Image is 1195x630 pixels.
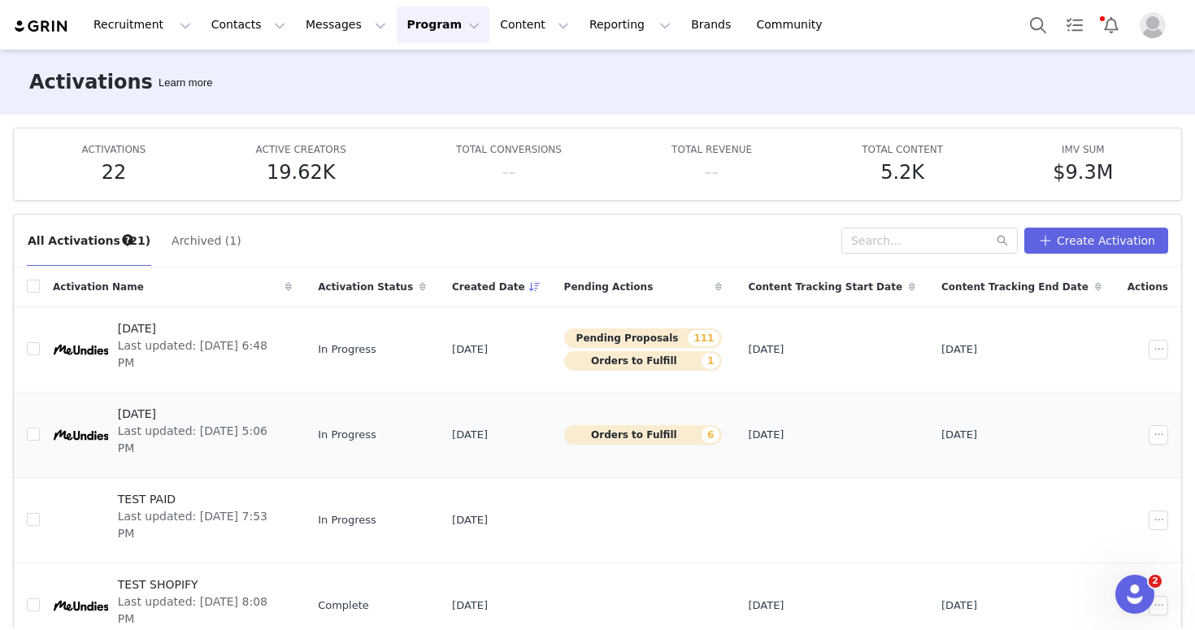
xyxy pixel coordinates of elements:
button: Orders to Fulfill1 [564,351,723,371]
span: ACTIVE CREATORS [256,144,346,155]
span: 2 [1149,575,1162,588]
span: [DATE] [452,512,488,528]
button: Program [397,7,489,43]
button: Orders to Fulfill6 [564,425,723,445]
button: Profile [1130,12,1182,38]
div: Actions [1115,270,1181,304]
span: Activation Status [318,280,413,294]
span: TOTAL CONVERSIONS [456,144,562,155]
span: TEST SHOPIFY [118,576,282,593]
span: [DATE] [452,427,488,443]
span: Created Date [452,280,525,294]
div: Tooltip anchor [120,232,135,247]
span: [DATE] [118,406,282,423]
img: grin logo [13,19,70,34]
span: In Progress [318,512,376,528]
span: TOTAL CONTENT [862,144,943,155]
span: Content Tracking Start Date [748,280,902,294]
a: TEST PAIDLast updated: [DATE] 7:53 PM [53,488,292,553]
span: [DATE] [452,597,488,614]
span: TEST PAID [118,491,282,508]
a: Community [747,7,840,43]
button: All Activations (21) [27,228,151,254]
button: Contacts [202,7,295,43]
span: ACTIVATIONS [82,144,146,155]
button: Reporting [580,7,680,43]
h5: $9.3M [1053,158,1113,187]
span: Pending Actions [564,280,654,294]
h3: Activations [29,67,153,97]
span: In Progress [318,341,376,358]
span: [DATE] [748,427,784,443]
span: Last updated: [DATE] 8:08 PM [118,593,282,628]
span: Last updated: [DATE] 6:48 PM [118,337,282,371]
span: Activation Name [53,280,144,294]
button: Pending Proposals111 [564,328,723,348]
span: [DATE] [118,320,282,337]
button: Archived (1) [171,228,242,254]
span: TOTAL REVENUE [671,144,752,155]
span: [DATE] [748,597,784,614]
span: Last updated: [DATE] 5:06 PM [118,423,282,457]
span: [DATE] [748,341,784,358]
span: Content Tracking End Date [941,280,1089,294]
span: In Progress [318,427,376,443]
span: Complete [318,597,369,614]
input: Search... [841,228,1018,254]
button: Search [1020,7,1056,43]
img: placeholder-profile.jpg [1140,12,1166,38]
i: icon: search [997,235,1008,246]
h5: -- [705,158,719,187]
button: Recruitment [84,7,201,43]
h5: 19.62K [267,158,335,187]
iframe: Intercom live chat [1115,575,1154,614]
span: [DATE] [941,427,977,443]
a: Brands [681,7,745,43]
button: Notifications [1093,7,1129,43]
button: Content [490,7,579,43]
span: [DATE] [941,341,977,358]
span: IMV SUM [1062,144,1105,155]
a: [DATE]Last updated: [DATE] 5:06 PM [53,402,292,467]
a: [DATE]Last updated: [DATE] 6:48 PM [53,317,292,382]
span: [DATE] [452,341,488,358]
h5: -- [502,158,515,187]
div: Tooltip anchor [155,75,215,91]
button: Create Activation [1024,228,1168,254]
button: Messages [296,7,396,43]
h5: 22 [102,158,127,187]
h5: 5.2K [880,158,924,187]
span: Last updated: [DATE] 7:53 PM [118,508,282,542]
span: [DATE] [941,597,977,614]
a: Tasks [1057,7,1093,43]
